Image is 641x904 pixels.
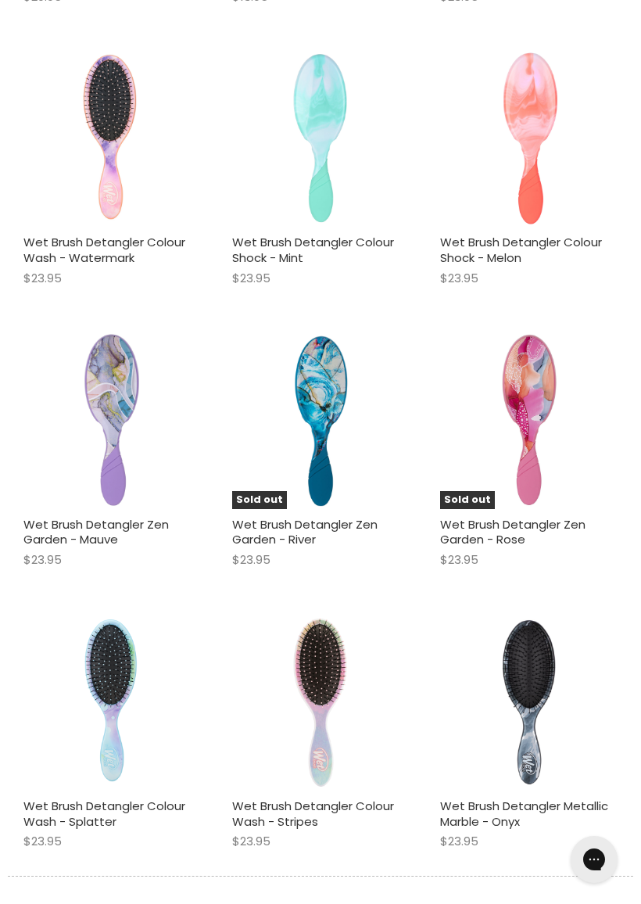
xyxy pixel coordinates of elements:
[440,798,608,830] a: Wet Brush Detangler Metallic Marble - Onyx
[23,613,201,791] a: Wet Brush Detangler Colour Wash - Splatter
[78,613,145,791] img: Wet Brush Detangler Colour Wash - Splatter
[23,234,185,266] a: Wet Brush Detangler Colour Wash - Watermark
[494,50,563,228] img: Wet Brush Detangler Colour Shock - Melon
[286,332,355,509] img: Wet Brush Detangler Zen Garden - River
[232,551,270,568] span: $23.95
[440,833,478,849] span: $23.95
[440,270,478,286] span: $23.95
[232,234,394,266] a: Wet Brush Detangler Colour Shock - Mint
[563,830,625,888] iframe: Gorgias live chat messenger
[23,332,201,509] a: Wet Brush Detangler Zen Garden - Mauve
[496,613,562,791] img: Wet Brush Detangler Metallic Marble - Onyx
[232,833,270,849] span: $23.95
[23,833,62,849] span: $23.95
[440,332,618,509] a: Wet Brush Detangler Zen Garden - RoseSold out
[76,50,149,228] img: Wet Brush Detangler Colour Wash - Watermark
[23,551,62,568] span: $23.95
[440,491,495,509] span: Sold out
[440,50,618,228] a: Wet Brush Detangler Colour Shock - Melon
[23,50,201,228] a: Wet Brush Detangler Colour Wash - Watermark
[232,798,394,830] a: Wet Brush Detangler Colour Wash - Stripes
[494,332,563,509] img: Wet Brush Detangler Zen Garden - Rose
[440,551,478,568] span: $23.95
[286,50,355,228] img: Wet Brush Detangler Colour Shock - Mint
[440,234,602,266] a: Wet Brush Detangler Colour Shock - Melon
[232,332,410,509] a: Wet Brush Detangler Zen Garden - RiverSold out
[23,516,169,548] a: Wet Brush Detangler Zen Garden - Mauve
[440,516,585,548] a: Wet Brush Detangler Zen Garden - Rose
[232,50,410,228] a: Wet Brush Detangler Colour Shock - Mint
[232,613,410,791] a: Wet Brush Detangler Colour Wash - Stripes
[232,516,378,548] a: Wet Brush Detangler Zen Garden - River
[440,613,618,791] a: Wet Brush Detangler Metallic Marble - Onyx
[287,613,354,791] img: Wet Brush Detangler Colour Wash - Stripes
[23,798,185,830] a: Wet Brush Detangler Colour Wash - Splatter
[77,332,146,509] img: Wet Brush Detangler Zen Garden - Mauve
[232,491,287,509] span: Sold out
[232,270,270,286] span: $23.95
[23,270,62,286] span: $23.95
